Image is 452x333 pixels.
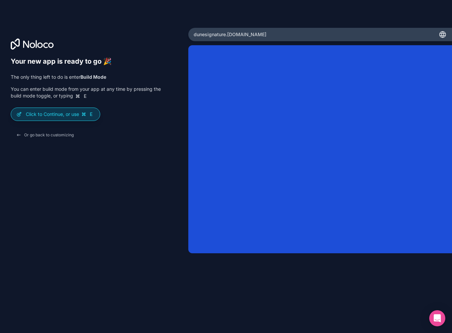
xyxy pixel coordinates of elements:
[11,57,161,66] h6: Your new app is ready to go 🎉
[429,310,445,326] div: Open Intercom Messenger
[11,129,79,141] button: Or go back to customizing
[188,45,452,253] iframe: App Preview
[11,86,161,99] p: You can enter build mode from your app at any time by pressing the build mode toggle, or typing
[194,31,266,38] span: dunesignature .[DOMAIN_NAME]
[26,111,94,118] p: Click to Continue, or use
[82,93,88,99] span: E
[11,74,161,80] p: The only thing left to do is enter
[80,74,106,80] strong: Build Mode
[88,112,94,117] span: E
